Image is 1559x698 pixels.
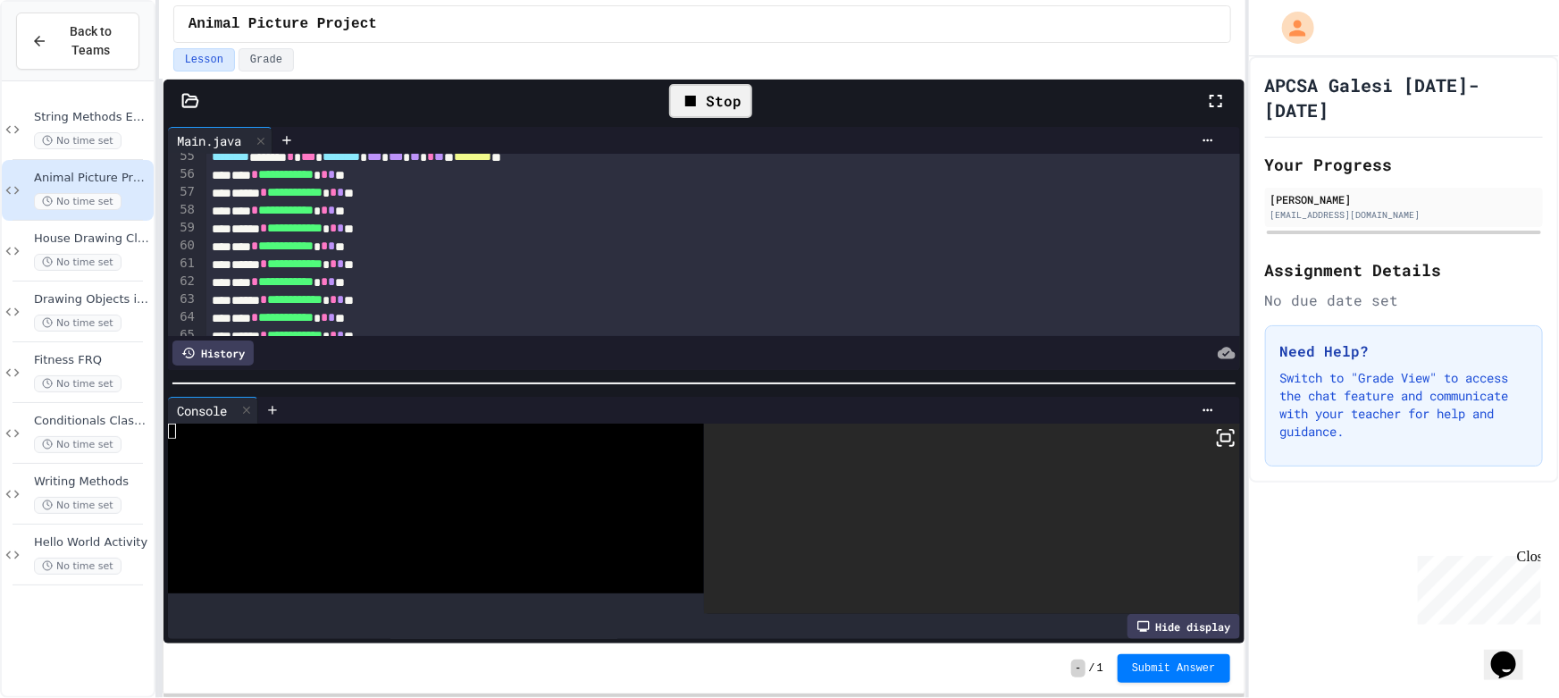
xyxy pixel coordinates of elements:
[1265,290,1543,311] div: No due date set
[168,397,258,424] div: Console
[34,436,122,453] span: No time set
[1118,654,1230,683] button: Submit Answer
[1071,660,1085,677] span: -
[173,48,235,71] button: Lesson
[172,341,254,366] div: History
[168,237,197,255] div: 60
[168,308,197,326] div: 64
[34,558,122,575] span: No time set
[34,353,150,368] span: Fitness FRQ
[34,292,150,307] span: Drawing Objects in Java - HW Playposit Code
[1484,627,1541,680] iframe: chat widget
[34,193,122,210] span: No time set
[168,326,197,344] div: 65
[1263,7,1319,48] div: My Account
[1265,72,1543,122] h1: APCSA Galesi [DATE]-[DATE]
[1127,614,1240,639] div: Hide display
[168,219,197,237] div: 59
[34,375,122,392] span: No time set
[34,475,150,490] span: Writing Methods
[34,315,122,332] span: No time set
[1089,661,1095,676] span: /
[58,22,124,60] span: Back to Teams
[168,127,272,154] div: Main.java
[168,255,197,273] div: 61
[168,131,250,150] div: Main.java
[168,183,197,201] div: 57
[168,273,197,290] div: 62
[669,84,752,118] div: Stop
[168,401,236,420] div: Console
[34,132,122,149] span: No time set
[168,147,197,165] div: 55
[168,290,197,308] div: 63
[1097,661,1103,676] span: 1
[16,13,139,70] button: Back to Teams
[34,231,150,247] span: House Drawing Classwork
[1270,208,1538,222] div: [EMAIL_ADDRESS][DOMAIN_NAME]
[1411,549,1541,625] iframe: chat widget
[168,201,197,219] div: 58
[7,7,123,114] div: Chat with us now!Close
[34,110,150,125] span: String Methods Examples
[34,254,122,271] span: No time set
[34,171,150,186] span: Animal Picture Project
[1280,341,1528,362] h3: Need Help?
[1280,369,1528,441] p: Switch to "Grade View" to access the chat feature and communicate with your teacher for help and ...
[1132,661,1216,676] span: Submit Answer
[34,497,122,514] span: No time set
[1270,191,1538,207] div: [PERSON_NAME]
[168,165,197,183] div: 56
[239,48,294,71] button: Grade
[34,535,150,551] span: Hello World Activity
[34,414,150,429] span: Conditionals Classwork
[1265,257,1543,282] h2: Assignment Details
[189,13,377,35] span: Animal Picture Project
[1265,152,1543,177] h2: Your Progress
